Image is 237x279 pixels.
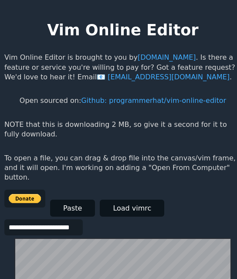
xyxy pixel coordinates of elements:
a: Github: programmerhat/vim-online-editor [81,96,226,105]
h1: Vim Online Editor [47,19,198,41]
button: Paste [50,200,95,217]
button: Load vimrc [100,200,164,217]
p: Open sourced on: [20,96,226,105]
a: [EMAIL_ADDRESS][DOMAIN_NAME] [97,73,230,81]
a: [DOMAIN_NAME] [138,53,196,61]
